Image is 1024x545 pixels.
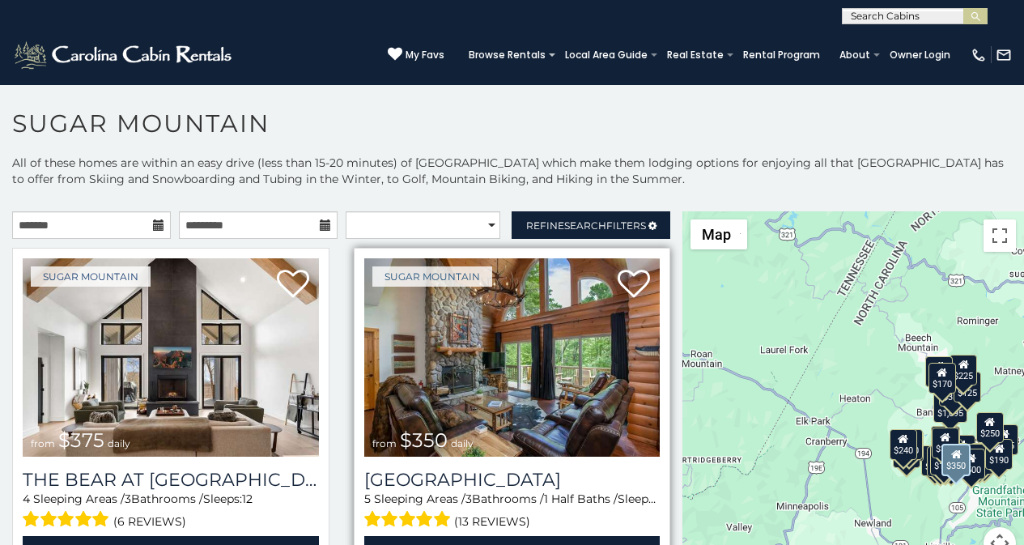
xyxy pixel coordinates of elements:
span: Refine Filters [526,219,646,232]
button: Change map style [690,219,747,249]
div: $225 [950,355,977,385]
img: mail-regular-white.png [996,47,1012,63]
div: $195 [966,444,993,475]
a: My Favs [388,47,444,63]
a: Grouse Moor Lodge from $350 daily [364,258,661,457]
a: [GEOGRAPHIC_DATA] [364,469,661,491]
span: 12 [656,492,667,506]
span: (13 reviews) [454,511,530,532]
div: $200 [948,435,975,466]
h3: Grouse Moor Lodge [364,469,661,491]
a: Owner Login [882,44,958,66]
span: 1 Half Baths / [544,492,618,506]
div: $250 [976,412,1004,443]
a: Local Area Guide [557,44,656,66]
span: $375 [58,428,104,452]
div: $300 [932,428,959,458]
span: Search [564,219,606,232]
a: Add to favorites [277,268,309,302]
div: $1,095 [933,392,967,423]
span: from [31,437,55,449]
div: $500 [958,449,985,479]
a: Sugar Mountain [372,266,492,287]
div: $240 [890,429,917,460]
div: Sleeping Areas / Bathrooms / Sleeps: [364,491,661,532]
div: $170 [928,363,956,394]
span: from [372,437,397,449]
a: The Bear At Sugar Mountain from $375 daily [23,258,319,457]
div: $155 [927,446,954,477]
h3: The Bear At Sugar Mountain [23,469,319,491]
span: 5 [364,492,371,506]
img: Grouse Moor Lodge [364,258,661,457]
a: Rental Program [735,44,828,66]
button: Toggle fullscreen view [984,219,1016,252]
div: $190 [931,426,958,457]
img: White-1-2.png [12,39,236,71]
a: Browse Rentals [461,44,554,66]
div: Sleeping Areas / Bathrooms / Sleeps: [23,491,319,532]
a: RefineSearchFilters [512,211,670,239]
span: daily [108,437,130,449]
span: daily [451,437,474,449]
a: The Bear At [GEOGRAPHIC_DATA] [23,469,319,491]
span: 3 [465,492,472,506]
span: 12 [242,492,253,506]
div: $175 [930,445,958,475]
div: $125 [954,372,981,402]
a: Real Estate [659,44,732,66]
img: The Bear At Sugar Mountain [23,258,319,457]
span: 4 [23,492,30,506]
span: My Favs [406,48,444,62]
span: 3 [125,492,131,506]
a: Sugar Mountain [31,266,151,287]
div: $190 [985,439,1013,470]
span: (6 reviews) [113,511,186,532]
a: Add to favorites [618,268,650,302]
div: $155 [991,424,1018,455]
img: phone-regular-white.png [971,47,987,63]
a: About [831,44,878,66]
div: $240 [925,356,953,387]
span: Map [702,226,731,243]
span: $350 [400,428,448,452]
div: $350 [941,444,971,476]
